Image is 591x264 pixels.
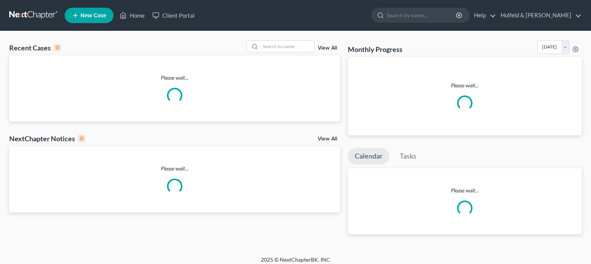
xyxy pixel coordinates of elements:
div: 0 [78,135,85,142]
a: Home [116,8,149,22]
p: Please wait... [348,187,582,194]
a: Tasks [393,148,423,165]
input: Search by name... [387,8,457,22]
div: NextChapter Notices [9,134,85,143]
p: Please wait... [354,82,576,89]
p: Please wait... [9,74,340,82]
a: View All [318,136,337,142]
a: Holfeld & [PERSON_NAME] [497,8,581,22]
a: Client Portal [149,8,199,22]
span: New Case [80,13,106,18]
h3: Monthly Progress [348,45,402,54]
input: Search by name... [260,41,314,52]
a: Help [470,8,496,22]
div: 0 [54,44,61,51]
div: Recent Cases [9,43,61,52]
a: View All [318,45,337,51]
a: Calendar [348,148,389,165]
p: Please wait... [9,165,340,172]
